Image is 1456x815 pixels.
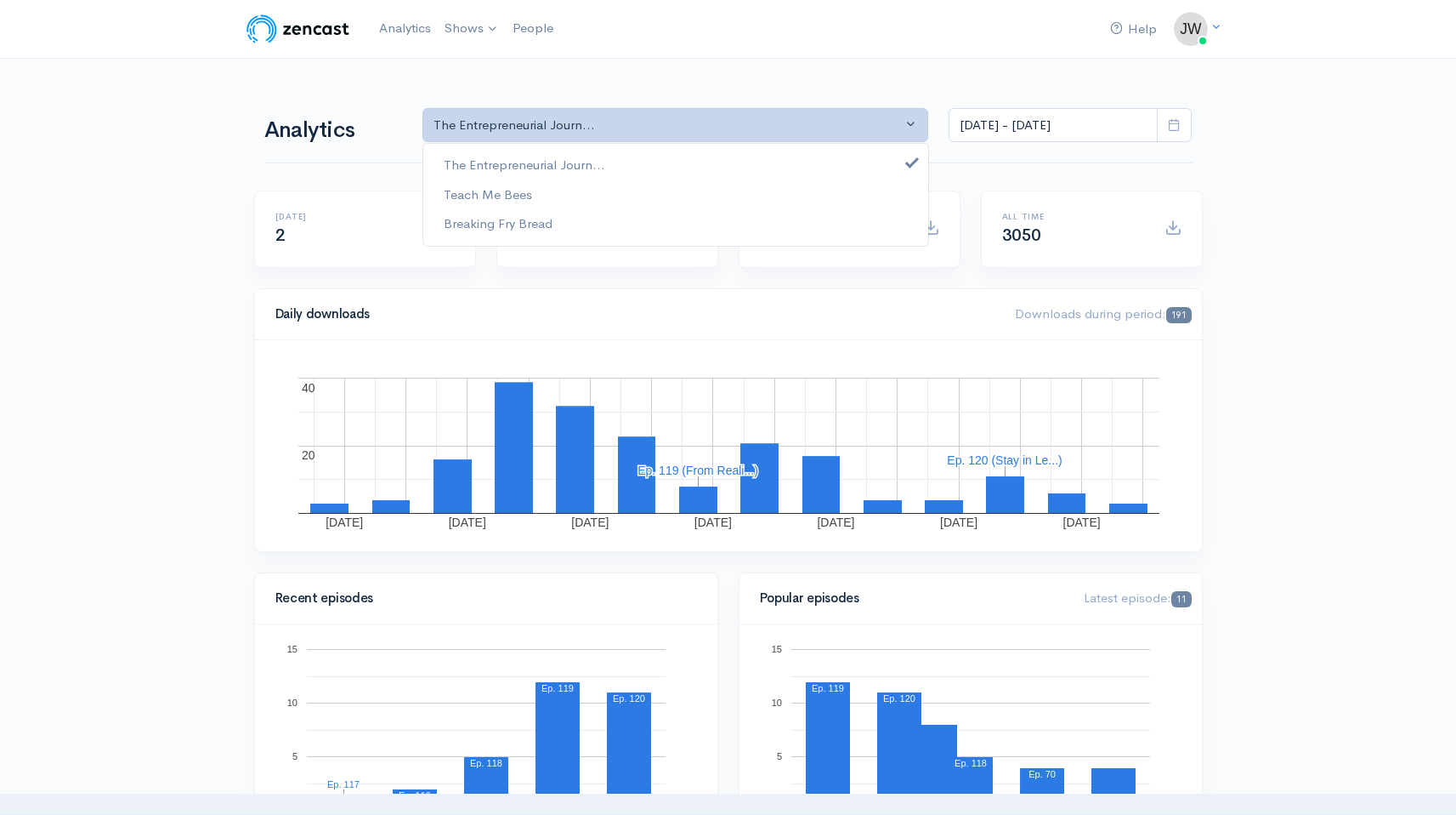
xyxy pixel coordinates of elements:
text: 5 [292,751,297,761]
text: Ep. 119 (From Reali...) [637,464,758,477]
h4: Daily downloads [275,307,995,322]
text: Ep. 119 [812,683,844,693]
text: [DATE] [571,516,609,529]
text: Ep. 70 [1028,769,1056,779]
button: The Entrepreneurial Journ... [422,108,929,143]
span: The Entrepreneurial Journ... [444,156,605,175]
text: 5 [776,751,781,761]
span: Downloads during period: [1015,305,1191,322]
svg: A chart. [275,361,1181,531]
h6: All time [1002,212,1144,221]
text: [DATE] [817,516,854,529]
text: [DATE] [326,516,363,529]
text: Ep. 120 [613,693,645,704]
text: Ep. 118 [955,758,987,768]
text: 10 [771,698,781,708]
span: 3050 [1002,225,1041,246]
span: 11 [1171,591,1191,607]
a: People [506,10,560,47]
text: 40 [302,380,315,394]
span: Latest episode: [1084,590,1191,606]
text: 10 [286,698,297,708]
text: [DATE] [940,516,977,529]
text: 15 [771,644,781,654]
text: 20 [302,448,315,462]
text: Ep. 118 [470,758,502,768]
img: ... [1174,12,1208,46]
h6: [DATE] [275,212,417,221]
text: Ep. 120 (Stay in Le...) [947,453,1062,467]
text: [DATE] [1062,516,1100,529]
svg: A chart. [760,645,1181,815]
div: The Entrepreneurial Journ... [433,116,903,135]
a: Analytics [372,10,438,47]
h1: Analytics [264,118,402,143]
span: 2 [275,225,286,246]
img: ZenCast Logo [244,12,352,46]
h4: Recent episodes [275,591,687,606]
text: Ep. 116 [399,790,431,801]
text: Ep. 119 [541,683,574,693]
h4: Popular episodes [760,591,1064,606]
input: analytics date range selector [949,108,1158,143]
span: Breaking Fry Bread [444,214,552,234]
text: Ep. 120 [883,693,915,704]
span: 191 [1166,307,1191,323]
a: Shows [438,10,506,48]
span: Teach Me Bees [444,185,532,204]
text: [DATE] [448,516,485,529]
svg: A chart. [275,645,697,815]
a: Help [1103,11,1164,48]
text: 15 [286,644,297,654]
text: [DATE] [694,516,731,529]
text: Ep. 117 [327,779,360,789]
